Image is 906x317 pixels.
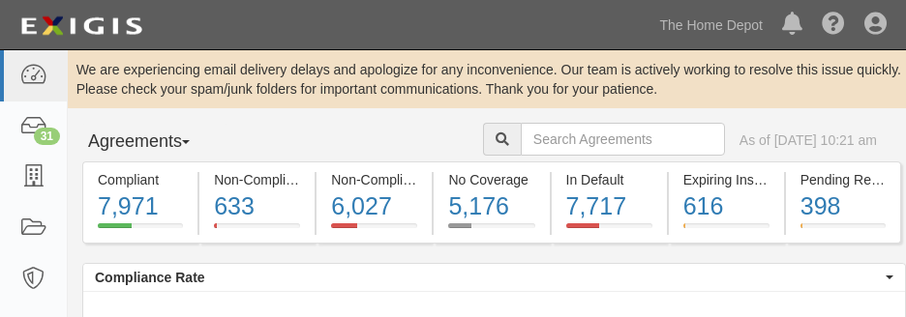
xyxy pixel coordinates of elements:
[199,231,315,246] a: Non-Compliant633
[566,170,652,189] div: In Default
[34,128,60,145] div: 31
[83,264,905,291] button: Compliance Rate
[331,189,417,224] div: 6,027
[317,231,432,246] a: Non-Compliant6,027
[566,189,652,224] div: 7,717
[683,189,770,224] div: 616
[68,60,906,99] div: We are experiencing email delivery delays and apologize for any inconvenience. Our team is active...
[669,231,784,246] a: Expiring Insurance616
[331,170,417,189] div: Non-Compliant (Expired)
[800,189,886,224] div: 398
[521,123,725,156] input: Search Agreements
[82,123,227,161] button: Agreements
[448,170,534,189] div: No Coverage
[740,130,877,150] div: As of [DATE] 10:21 am
[214,189,300,224] div: 633
[822,14,845,37] i: Help Center - Complianz
[552,231,667,246] a: In Default7,717
[683,170,770,189] div: Expiring Insurance
[786,231,901,246] a: Pending Review398
[800,170,886,189] div: Pending Review
[95,268,881,287] span: Compliance Rate
[98,170,183,189] div: Compliant
[434,231,549,246] a: No Coverage5,176
[82,231,197,246] a: Compliant7,971
[649,6,772,44] a: The Home Depot
[448,189,534,224] div: 5,176
[214,170,300,189] div: Non-Compliant (Current)
[98,189,183,224] div: 7,971
[15,9,148,43] img: logo-5460c22ac91f19d4615b14bd174203de0afe785f0fc80cf4dbbc73dc1793850b.png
